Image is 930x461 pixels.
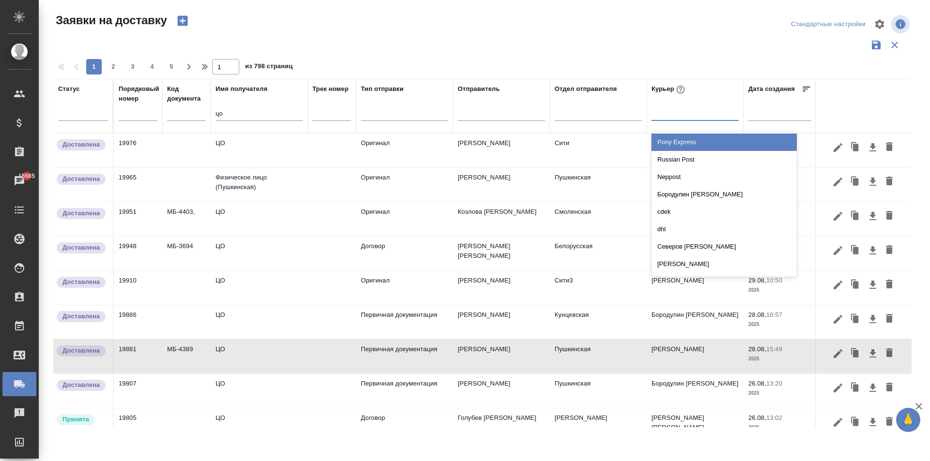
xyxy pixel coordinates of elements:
td: [PERSON_NAME] [453,168,550,202]
button: Скачать [865,413,881,431]
td: Смоленская [550,202,647,236]
td: Пушкинская [550,340,647,373]
div: Порядковый номер [119,84,159,104]
td: Договор [356,237,453,270]
p: Доставлена [62,380,100,390]
td: Оригинал [356,202,453,236]
td: [PERSON_NAME] [PERSON_NAME] [453,237,550,270]
button: Скачать [865,310,881,328]
button: Удалить [881,173,898,191]
button: Скачать [865,241,881,260]
button: Удалить [881,138,898,157]
td: [PERSON_NAME] [453,340,550,373]
td: Пушкинская [550,374,647,408]
div: Документы доставлены, фактическая дата доставки проставиться автоматически [56,207,108,220]
td: [PERSON_NAME] [453,271,550,305]
span: 5 [164,62,179,72]
button: Редактировать [830,413,846,431]
td: Оригинал [356,271,453,305]
button: Редактировать [830,138,846,157]
td: Голубев [PERSON_NAME] [453,408,550,442]
td: ЦО [211,202,308,236]
div: Скляров [PERSON_NAME] [651,273,797,290]
span: из 798 страниц [245,60,293,74]
span: 2 [106,62,121,72]
td: 19910 [114,271,162,305]
button: Сбросить фильтры [885,36,904,54]
td: МБ-3694 [162,237,211,270]
p: 26.08, [748,380,766,387]
td: МБ-4389 [162,340,211,373]
button: 🙏 [896,408,920,432]
td: [PERSON_NAME] [453,374,550,408]
span: Посмотреть информацию [891,15,912,33]
p: 2025 [748,354,811,364]
td: Козлова [PERSON_NAME] [453,202,550,236]
button: 5 [164,59,179,74]
p: Доставлена [62,312,100,321]
button: Клонировать [846,173,865,191]
div: Neppost [651,168,797,186]
p: 28.08, [748,345,766,353]
p: Доставлена [62,174,100,184]
span: 15985 [13,171,41,181]
div: dhl [651,221,797,238]
button: Редактировать [830,173,846,191]
button: Создать [171,13,194,29]
td: 19951 [114,202,162,236]
span: 4 [144,62,160,72]
p: 16:57 [766,311,782,318]
td: ЦО [211,134,308,167]
span: 🙏 [900,410,916,430]
div: Документы доставлены, фактическая дата доставки проставиться автоматически [56,138,108,151]
td: ЦО [211,237,308,270]
button: Сохранить фильтры [867,36,885,54]
p: 10:50 [766,277,782,284]
p: 2025 [748,388,811,398]
td: Сити [550,134,647,167]
a: 15985 [2,169,36,193]
td: 19807 [114,374,162,408]
button: Скачать [865,344,881,363]
button: Скачать [865,276,881,294]
div: Pony Express [651,134,797,151]
div: Документы доставлены, фактическая дата доставки проставиться автоматически [56,379,108,392]
td: Оригинал [356,134,453,167]
button: Удалить [881,207,898,225]
td: [PERSON_NAME] [647,168,744,202]
td: Бородулин [PERSON_NAME] [647,305,744,339]
td: Физическое лицо (Пушкинская) [211,168,308,202]
button: Клонировать [846,138,865,157]
td: ЦО [211,340,308,373]
button: Клонировать [846,241,865,260]
div: Отдел отправителя [555,84,617,94]
div: Дата создания [748,84,795,94]
button: Скачать [865,173,881,191]
span: 3 [125,62,140,72]
td: Сити3 [550,271,647,305]
td: ЦО [211,271,308,305]
button: Редактировать [830,207,846,225]
button: 3 [125,59,140,74]
td: Первичная документация [356,340,453,373]
p: 2025 [748,423,811,432]
td: Белорусская [550,237,647,270]
td: ЦО [211,374,308,408]
div: Документы доставлены, фактическая дата доставки проставиться автоматически [56,173,108,186]
div: Документы доставлены, фактическая дата доставки проставиться автоматически [56,241,108,254]
p: Доставлена [62,243,100,253]
p: Доставлена [62,346,100,356]
p: 2025 [748,320,811,329]
p: 2025 [748,285,811,295]
span: Заявки на доставку [53,13,167,28]
div: Имя получателя [216,84,267,94]
td: [PERSON_NAME] [453,305,550,339]
td: [PERSON_NAME] [647,237,744,270]
td: [PERSON_NAME] [647,340,744,373]
td: Кунцевская [550,305,647,339]
div: Курьер назначен [56,413,108,426]
td: 19965 [114,168,162,202]
button: Удалить [881,413,898,431]
td: ЦО [211,305,308,339]
button: Клонировать [846,379,865,397]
